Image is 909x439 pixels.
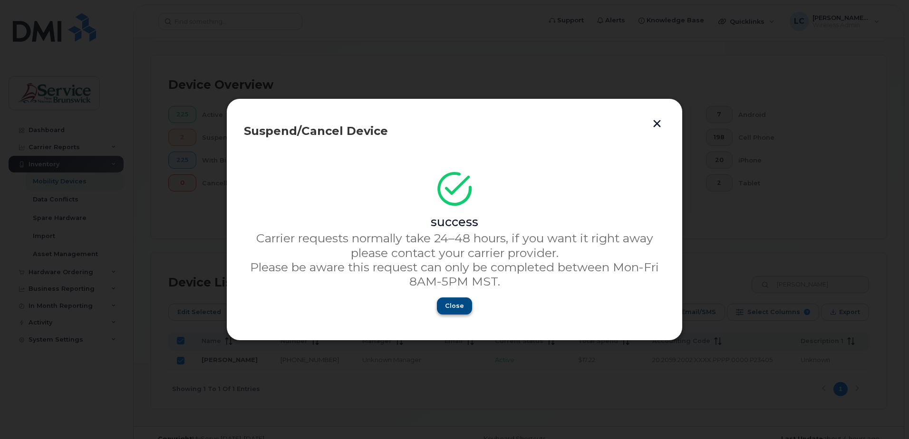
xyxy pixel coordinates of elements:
[445,301,464,310] span: Close
[437,297,472,315] button: Close
[244,231,665,260] p: Carrier requests normally take 24–48 hours, if you want it right away please contact your carrier...
[244,125,665,137] div: Suspend/Cancel Device
[244,260,665,289] p: Please be aware this request can only be completed between Mon-Fri 8AM-5PM MST.
[244,215,665,229] div: success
